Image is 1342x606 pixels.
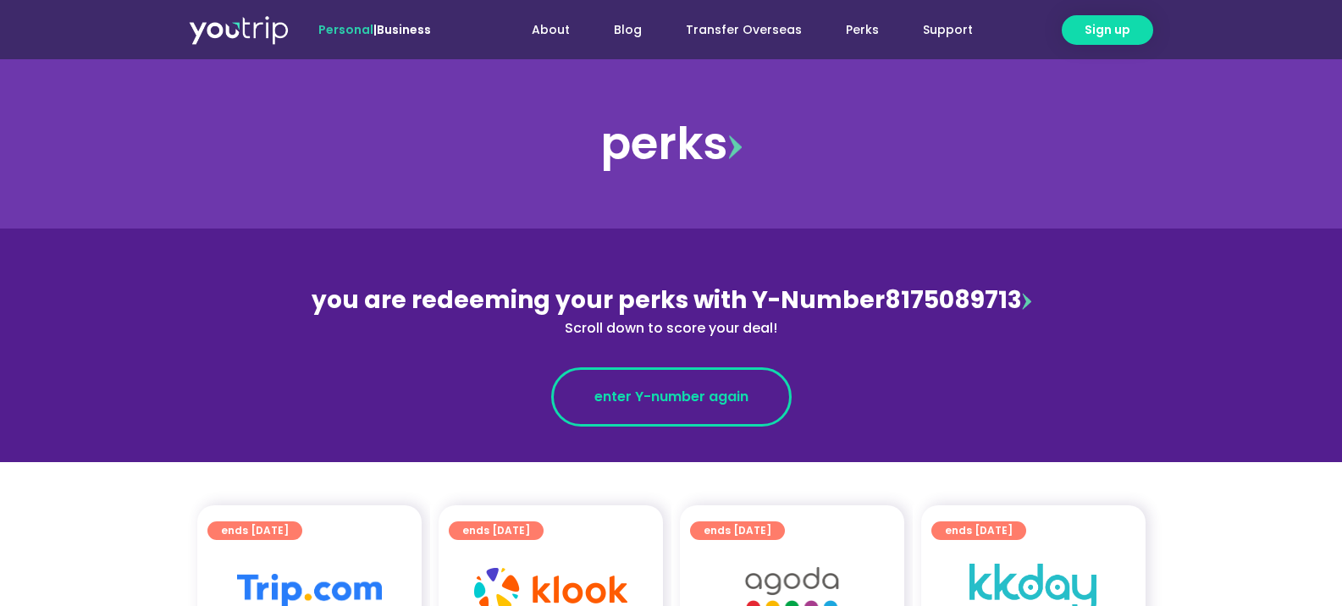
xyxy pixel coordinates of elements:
[449,521,544,540] a: ends [DATE]
[592,14,664,46] a: Blog
[221,521,289,540] span: ends [DATE]
[1085,21,1130,39] span: Sign up
[462,521,530,540] span: ends [DATE]
[304,283,1039,339] div: 8175089713
[901,14,995,46] a: Support
[931,521,1026,540] a: ends [DATE]
[207,521,302,540] a: ends [DATE]
[664,14,824,46] a: Transfer Overseas
[551,367,792,427] a: enter Y-number again
[1062,15,1153,45] a: Sign up
[704,521,771,540] span: ends [DATE]
[477,14,995,46] nav: Menu
[304,318,1039,339] div: Scroll down to score your deal!
[377,21,431,38] a: Business
[318,21,431,38] span: |
[945,521,1013,540] span: ends [DATE]
[690,521,785,540] a: ends [DATE]
[312,284,885,317] span: you are redeeming your perks with Y-Number
[510,14,592,46] a: About
[824,14,901,46] a: Perks
[318,21,373,38] span: Personal
[594,387,748,407] span: enter Y-number again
